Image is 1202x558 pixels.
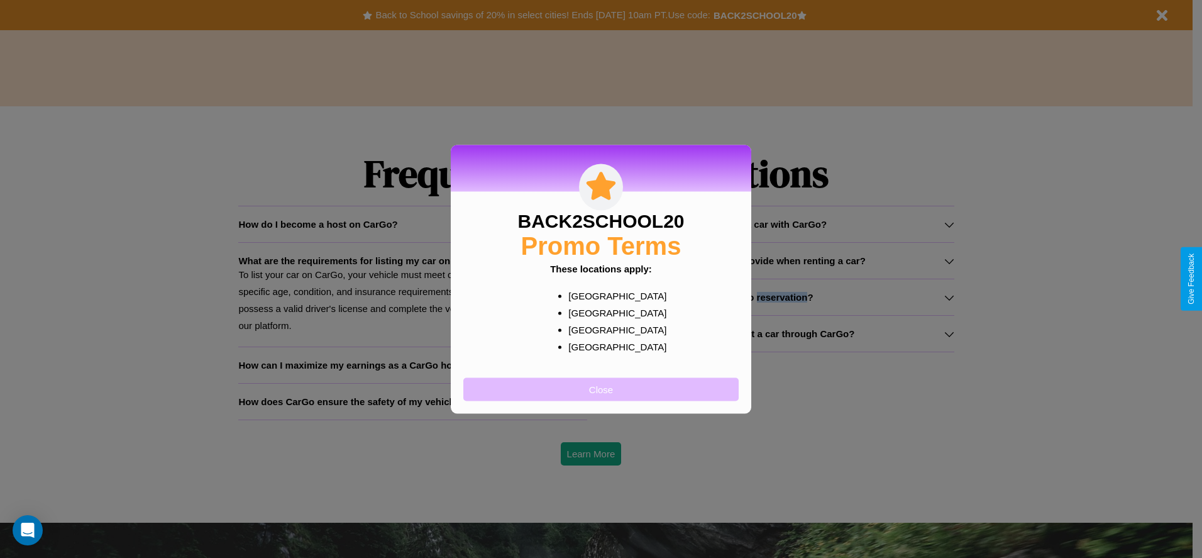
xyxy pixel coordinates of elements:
b: These locations apply: [550,263,652,274]
p: [GEOGRAPHIC_DATA] [568,304,658,321]
p: [GEOGRAPHIC_DATA] [568,321,658,338]
h2: Promo Terms [521,232,681,260]
button: Close [463,377,739,401]
p: [GEOGRAPHIC_DATA] [568,338,658,355]
p: [GEOGRAPHIC_DATA] [568,287,658,304]
div: Open Intercom Messenger [13,515,43,545]
div: Give Feedback [1187,254,1196,304]
h3: BACK2SCHOOL20 [517,210,684,232]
